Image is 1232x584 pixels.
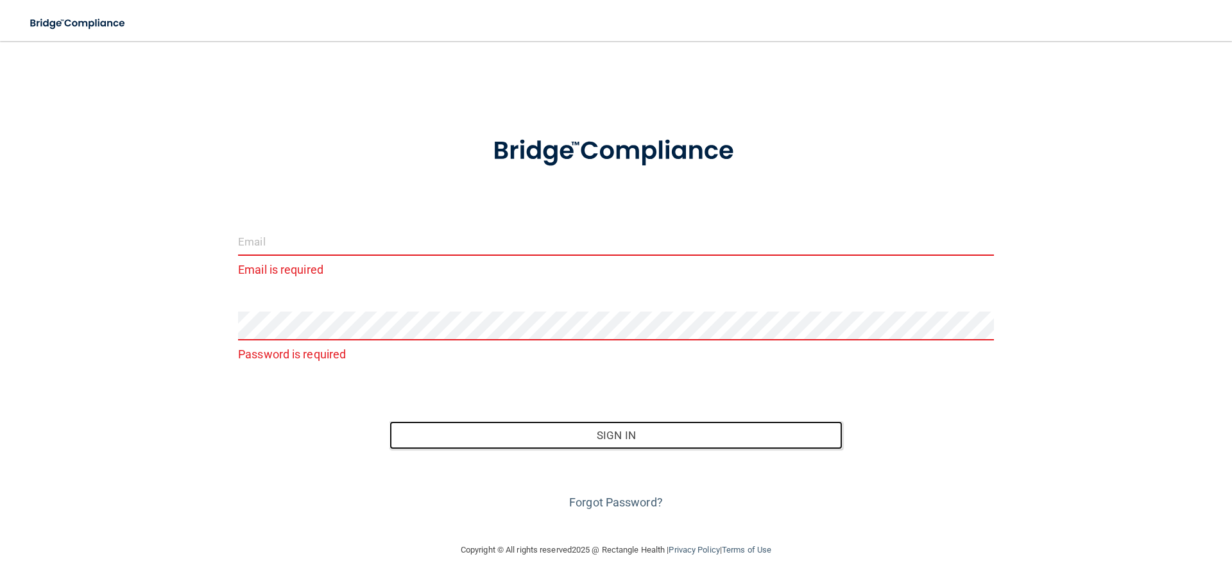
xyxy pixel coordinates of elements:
a: Privacy Policy [669,545,719,555]
input: Email [238,227,994,256]
img: bridge_compliance_login_screen.278c3ca4.svg [19,10,137,37]
p: Email is required [238,259,994,280]
img: bridge_compliance_login_screen.278c3ca4.svg [466,118,766,185]
a: Terms of Use [722,545,771,555]
p: Password is required [238,344,994,365]
div: Copyright © All rights reserved 2025 @ Rectangle Health | | [382,530,850,571]
button: Sign In [389,421,843,449]
a: Forgot Password? [569,496,663,509]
